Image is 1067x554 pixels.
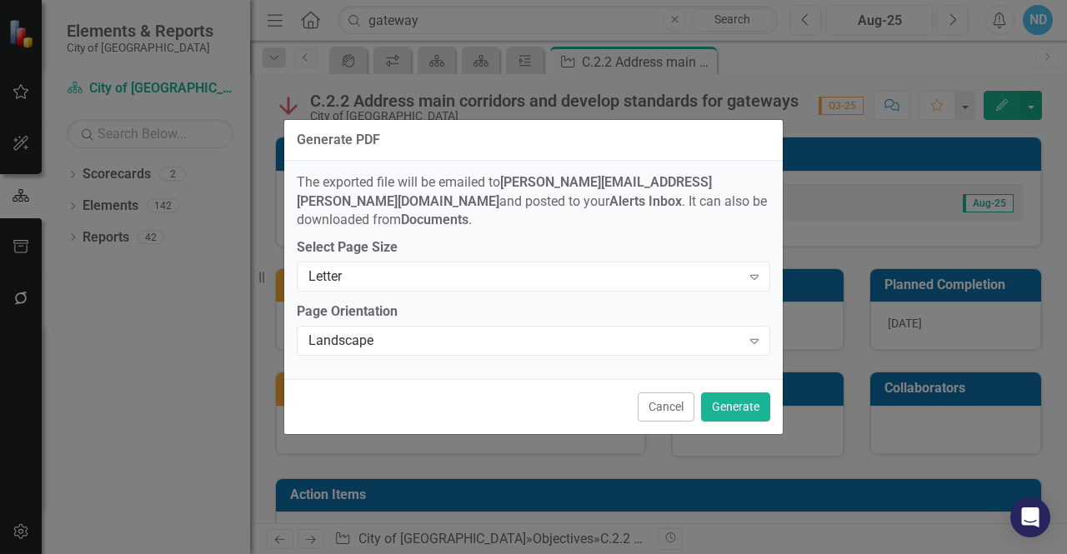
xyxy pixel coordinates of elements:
strong: [PERSON_NAME][EMAIL_ADDRESS][PERSON_NAME][DOMAIN_NAME] [297,174,712,209]
div: Letter [308,267,741,287]
label: Select Page Size [297,238,770,257]
div: Generate PDF [297,132,380,147]
button: Cancel [638,392,694,422]
label: Page Orientation [297,302,770,322]
div: Open Intercom Messenger [1010,497,1050,537]
button: Generate [701,392,770,422]
strong: Documents [401,212,468,227]
span: The exported file will be emailed to and posted to your . It can also be downloaded from . [297,174,767,228]
div: Landscape [308,332,741,351]
strong: Alerts Inbox [609,193,682,209]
